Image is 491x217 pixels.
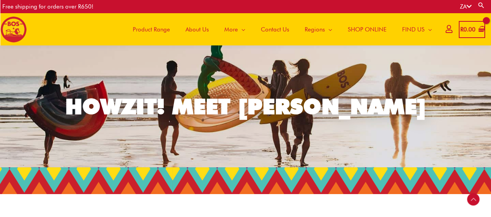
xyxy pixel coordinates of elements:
div: HOWZIT! MEET [PERSON_NAME] [65,96,426,117]
a: SHOP ONLINE [340,13,394,45]
a: More [217,13,253,45]
a: Search button [477,2,485,9]
span: R [460,26,463,33]
span: SHOP ONLINE [348,18,387,41]
span: FIND US [402,18,425,41]
span: Regions [305,18,325,41]
a: Regions [297,13,340,45]
a: ZA [460,3,472,10]
img: BOS logo finals-200px [0,16,27,43]
a: Contact Us [253,13,297,45]
a: Product Range [125,13,178,45]
a: About Us [178,13,217,45]
span: Product Range [133,18,170,41]
bdi: 0.00 [460,26,475,33]
nav: Site Navigation [119,13,440,45]
span: Contact Us [261,18,289,41]
span: More [224,18,238,41]
a: View Shopping Cart, empty [459,21,485,38]
span: About Us [186,18,209,41]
